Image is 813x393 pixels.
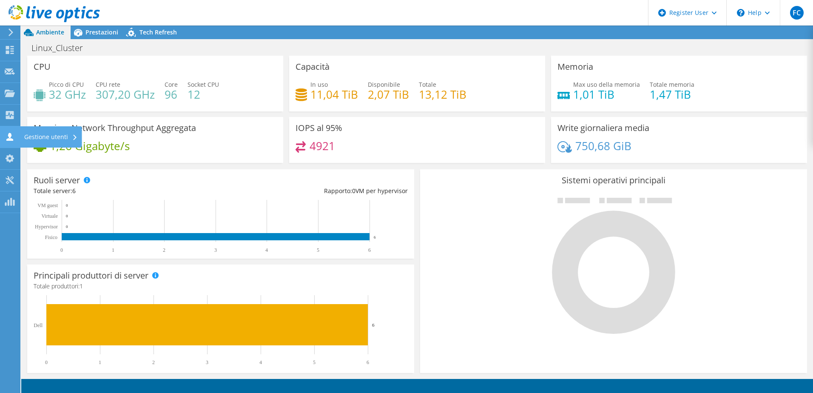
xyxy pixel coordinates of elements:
text: 6 [367,359,369,365]
h4: 1,47 TiB [650,90,694,99]
text: Dell [34,322,43,328]
span: FC [790,6,804,20]
span: Disponibile [368,80,400,88]
h3: Sistemi operativi principali [426,176,801,185]
h3: CPU [34,62,51,71]
h3: Memoria [557,62,593,71]
h4: Totale produttori: [34,282,408,291]
text: 0 [45,359,48,365]
span: Tech Refresh [139,28,177,36]
div: Rapporto: VM per hypervisor [221,186,408,196]
h4: 2,07 TiB [368,90,409,99]
text: 2 [152,359,155,365]
h3: Principali produttori di server [34,271,148,280]
h3: Capacità [296,62,330,71]
svg: \n [737,9,745,17]
span: Prestazioni [85,28,118,36]
span: Max uso della memoria [573,80,640,88]
h4: 1,26 Gigabyte/s [50,141,130,151]
span: Totale [419,80,436,88]
text: 4 [259,359,262,365]
span: CPU rete [96,80,120,88]
span: Socket CPU [188,80,219,88]
text: Virtuale [41,213,58,219]
span: In uso [310,80,328,88]
span: 6 [72,187,76,195]
text: 0 [66,214,68,218]
text: 6 [374,235,376,239]
span: Core [165,80,178,88]
text: 3 [206,359,208,365]
h4: 1,01 TiB [573,90,640,99]
span: Picco di CPU [49,80,84,88]
span: Totale memoria [650,80,694,88]
span: Ambiente [36,28,64,36]
text: 5 [317,247,319,253]
h1: Linux_Cluster [28,43,96,53]
h3: Massima Network Throughput Aggregata [34,123,196,133]
h4: 4921 [310,141,335,151]
h3: IOPS al 95% [296,123,342,133]
text: Hypervisor [35,224,58,230]
text: VM guest [37,202,58,208]
span: 1 [80,282,83,290]
h4: 11,04 TiB [310,90,358,99]
text: 0 [66,203,68,208]
h4: 96 [165,90,178,99]
text: 6 [372,322,375,327]
h4: 13,12 TiB [419,90,466,99]
h3: Write giornaliera media [557,123,649,133]
h4: 12 [188,90,219,99]
text: 5 [313,359,316,365]
text: 1 [112,247,114,253]
text: 0 [60,247,63,253]
h4: 307,20 GHz [96,90,155,99]
div: Gestione utenti [20,126,82,148]
text: 2 [163,247,165,253]
text: 1 [99,359,101,365]
text: Fisico [45,234,57,240]
text: 3 [214,247,217,253]
h4: 750,68 GiB [575,141,631,151]
text: 4 [265,247,268,253]
text: 6 [368,247,371,253]
span: 0 [352,187,355,195]
text: 0 [66,225,68,229]
div: Totale server: [34,186,221,196]
h4: 32 GHz [49,90,86,99]
h3: Ruoli server [34,176,80,185]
